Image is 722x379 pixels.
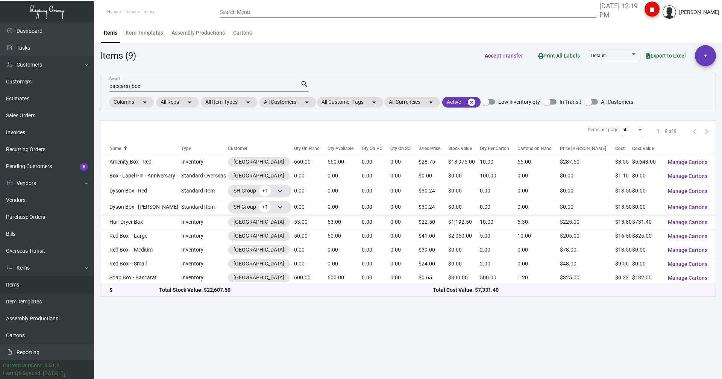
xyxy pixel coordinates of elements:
td: $0.22 [615,271,633,285]
div: [GEOGRAPHIC_DATA] [234,158,284,166]
td: Dyson Box - [PERSON_NAME] [100,199,181,215]
div: Qty On PO [362,145,382,152]
div: Stock Value [448,145,480,152]
td: $13.80 [615,215,633,229]
td: $5,643.00 [632,155,662,169]
div: [GEOGRAPHIC_DATA] [234,218,284,226]
td: 660.00 [328,155,361,169]
td: 0.00 [362,243,390,257]
td: Standard Item [181,199,228,215]
td: 10.00 [517,229,560,243]
td: $0.00 [632,257,662,271]
div: Qty Available [328,145,353,152]
td: 0.00 [294,257,328,271]
div: Cartons on Hand [517,145,552,152]
td: $1,192.50 [448,215,480,229]
td: $325.00 [560,271,615,285]
span: Items [144,9,155,14]
td: $0.00 [632,169,662,183]
div: Cost Value [632,145,662,152]
td: $0.00 [448,183,480,199]
td: 5.00 [480,229,517,243]
div: Items (9) [100,49,136,62]
span: + [704,45,707,66]
td: 0.00 [362,271,390,285]
th: Customer [228,142,294,155]
div: Cartons on Hand [517,145,560,152]
div: Cost [615,145,625,152]
div: Assembly Productions [171,29,225,37]
td: $22.50 [419,215,448,229]
span: Manage Cartons [668,261,707,267]
td: 0.00 [390,215,419,229]
mat-icon: arrow_drop_down [140,98,149,107]
td: 0.00 [294,199,328,215]
mat-icon: arrow_drop_down [370,98,379,107]
td: 0.00 [390,243,419,257]
button: Manage Cartons [662,215,713,229]
mat-chip: Active [442,97,481,108]
div: SH Group [234,185,286,197]
td: 0.00 [328,169,361,183]
div: 0.51.2 [44,362,59,370]
td: 0.00 [390,155,419,169]
td: 5.30 [517,215,560,229]
td: Red Box -- Small [100,257,181,271]
mat-icon: arrow_drop_down [302,98,311,107]
span: Default [591,53,606,58]
td: $0.00 [419,169,448,183]
td: 0.00 [328,199,361,215]
td: 0.00 [517,183,560,199]
button: Manage Cartons [662,200,713,214]
td: $13.50 [615,183,633,199]
td: 600.00 [294,271,328,285]
div: Name [109,145,181,152]
td: $16.50 [615,229,633,243]
div: [PERSON_NAME] [679,8,719,16]
span: Print All Labels [538,53,580,59]
mat-chip: All Currencies [384,97,440,108]
td: 2.00 [480,257,517,271]
div: Items per page: [588,126,619,133]
mat-chip: All Customer Tags [317,97,383,108]
mat-icon: arrow_drop_down [185,98,194,107]
div: [GEOGRAPHIC_DATA] [234,172,284,180]
td: 0.00 [294,243,328,257]
td: $39.00 [419,243,448,257]
mat-chip: Columns [109,97,154,108]
td: $0.00 [632,199,662,215]
td: $0.00 [560,169,615,183]
td: Standard Overseas [181,169,228,183]
mat-icon: arrow_drop_down [426,98,435,107]
td: 0.00 [517,169,560,183]
td: 0.00 [328,243,361,257]
td: $132.00 [632,271,662,285]
td: Inventory [181,243,228,257]
div: Last Qb Synced: [DATE] [3,370,59,377]
div: [GEOGRAPHIC_DATA] [234,260,284,268]
span: Manage Cartons [668,173,707,179]
button: + [695,45,716,66]
td: Red Box -- Medium [100,243,181,257]
button: Manage Cartons [662,155,713,169]
td: $9.50 [615,257,633,271]
td: 0.00 [328,183,361,199]
div: Type [181,145,228,152]
mat-icon: search [300,80,308,89]
span: Items [126,9,137,14]
td: 0.00 [390,169,419,183]
td: 0.00 [362,257,390,271]
td: $0.65 [419,271,448,285]
td: Inventory [181,215,228,229]
td: 0.00 [328,257,361,271]
td: $41.00 [419,229,448,243]
span: Manage Cartons [668,233,707,239]
mat-chip: All Customers [259,97,316,108]
span: Manage Cartons [668,188,707,194]
div: $ [109,286,159,294]
td: $48.00 [560,257,615,271]
td: 0.00 [517,243,560,257]
div: Qty On Hand [294,145,320,152]
button: Export to Excel [640,49,692,62]
td: 50.00 [294,229,328,243]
